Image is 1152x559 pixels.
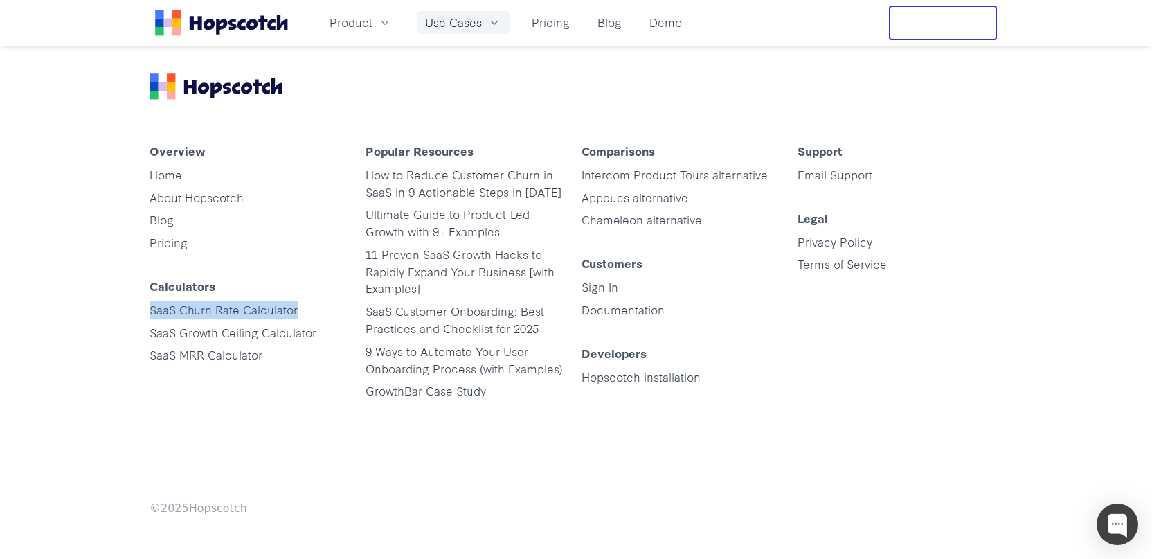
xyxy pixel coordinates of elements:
button: Free Trial [889,6,997,40]
a: SaaS MRR Calculator [150,346,262,362]
div: © 2025 Hopscotch [150,500,1002,517]
a: SaaS Growth Ceiling Calculator [150,324,316,340]
a: Chameleon alternative [582,211,702,227]
a: Email Support [798,166,872,182]
h4: Developers [582,346,786,369]
a: Documentation [582,301,665,317]
h4: Comparisons [582,144,786,166]
button: Product [321,11,400,34]
a: Blog [150,211,174,227]
h4: Popular Resources [366,144,570,166]
a: Ultimate Guide to Product-Led Growth with 9+ Examples [366,206,530,239]
span: Use Cases [425,14,482,31]
h4: Support [798,144,1002,166]
a: Sign In [582,278,618,294]
a: 9 Ways to Automate Your User Onboarding Process (with Examples) [366,343,563,376]
a: Pricing [150,234,188,250]
a: Appcues alternative [582,189,688,205]
a: 11 Proven SaaS Growth Hacks to Rapidly Expand Your Business [with Examples] [366,246,555,296]
a: About Hopscotch [150,189,244,205]
h4: Calculators [150,279,354,301]
a: GrowthBar Case Study [366,382,486,398]
a: Blog [592,11,627,34]
a: How to Reduce Customer Churn in SaaS in 9 Actionable Steps in [DATE] [366,166,561,199]
a: Home [155,10,288,36]
a: Privacy Policy [798,233,872,249]
h4: Overview [150,144,354,166]
a: SaaS Churn Rate Calculator [150,301,298,317]
a: Home [150,166,182,182]
a: Demo [644,11,687,34]
a: Hopscotch installation [582,369,701,384]
a: Intercom Product Tours alternative [582,166,768,182]
h4: Legal [798,211,1002,233]
span: Product [330,14,372,31]
a: SaaS Customer Onboarding: Best Practices and Checklist for 2025 [366,303,544,336]
h4: Customers [582,256,786,278]
a: Pricing [526,11,575,34]
a: Terms of Service [798,256,887,272]
button: Use Cases [417,11,510,34]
